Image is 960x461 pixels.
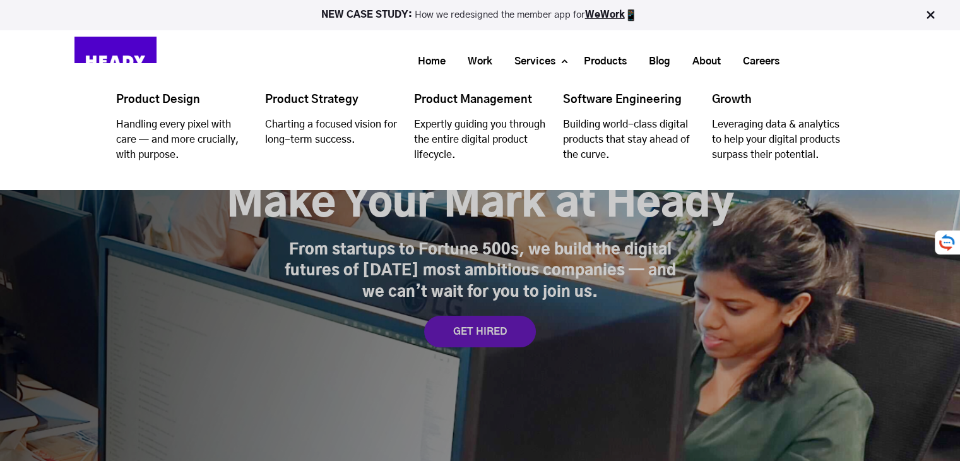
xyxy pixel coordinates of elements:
[625,9,637,21] img: app emoji
[633,50,677,73] a: Blog
[402,50,452,73] a: Home
[6,9,954,21] p: How we redesigned the member app for
[499,50,562,73] a: Services
[321,10,415,20] strong: NEW CASE STUDY:
[568,50,633,73] a: Products
[924,9,937,21] img: Close Bar
[727,50,786,73] a: Careers
[452,50,499,73] a: Work
[797,47,885,76] a: Contact
[74,37,157,86] img: Heady_Logo_Web-01 (1)
[677,50,727,73] a: About
[585,10,625,20] a: WeWork
[169,46,886,76] div: Navigation Menu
